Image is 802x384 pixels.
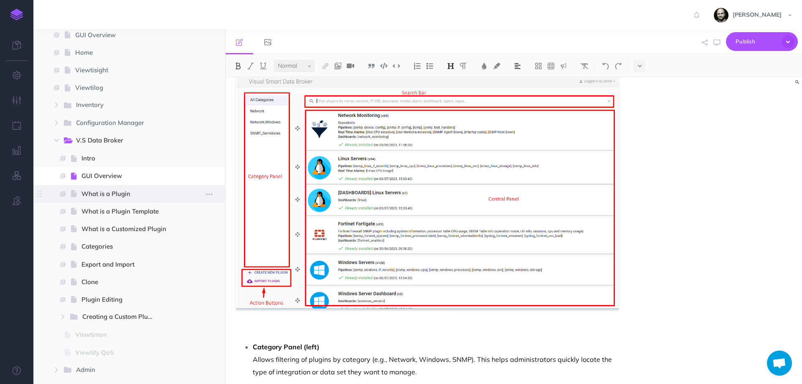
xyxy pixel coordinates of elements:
[480,63,488,69] img: Text color button
[81,171,175,181] span: GUI Overview
[322,63,329,69] img: Link button
[726,32,798,51] button: Publish
[75,330,175,340] span: Viewtimon
[393,63,400,69] img: Inline code button
[581,63,588,69] img: Clear styles button
[714,8,728,23] img: fYsxTL7xyiRwVNfLOwtv2ERfMyxBnxhkboQPdXU4.jpeg
[76,118,162,129] span: Configuration Manager
[253,341,619,378] p: Allows filtering of plugins by category (e.g., Network, Windows, SNMP). This helps administrators...
[547,63,555,69] img: Create table button
[614,63,622,69] img: Redo
[75,83,175,93] span: Viewtilog
[493,63,500,69] img: Text background color button
[76,365,162,376] span: Admin
[259,63,267,69] img: Underline button
[236,73,619,310] img: ZnBZQMLaCiS4PU2Kgxc5.png
[81,277,175,287] span: Clone
[728,11,786,18] span: [PERSON_NAME]
[234,63,242,69] img: Bold button
[247,63,254,69] img: Italic button
[76,100,162,111] span: Inventory
[380,63,388,69] img: Code block button
[447,63,454,69] img: Headings dropdown button
[560,63,567,69] img: Callout dropdown menu button
[426,63,434,69] img: Unordered list button
[81,295,175,305] span: Plugin Editing
[514,63,521,69] img: Alignment dropdown menu button
[414,63,421,69] img: Ordered list button
[82,312,162,323] span: Creating a Custom Plugin
[459,63,467,69] img: Paragraph button
[75,48,175,58] span: Home
[75,348,175,358] span: Viewtify QoS
[81,189,175,199] span: What is a Plugin
[81,153,175,163] span: Intro
[602,63,609,69] img: Undo
[81,259,175,270] span: Export and Import
[76,135,162,146] span: V.S Data Broker
[75,65,175,75] span: Viewtisight
[10,9,23,20] img: logo-mark.svg
[81,224,175,234] span: What is a Customized Plugin
[334,63,342,69] img: Add image button
[347,63,354,69] img: Add video button
[368,63,375,69] img: Blockquote button
[75,30,175,40] span: GUI Overview
[767,351,792,376] a: Chat abierto
[736,35,777,48] span: Publish
[81,242,175,252] span: Categories
[253,343,320,351] strong: Category Panel (left)
[81,206,175,216] span: What is a Plugin Template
